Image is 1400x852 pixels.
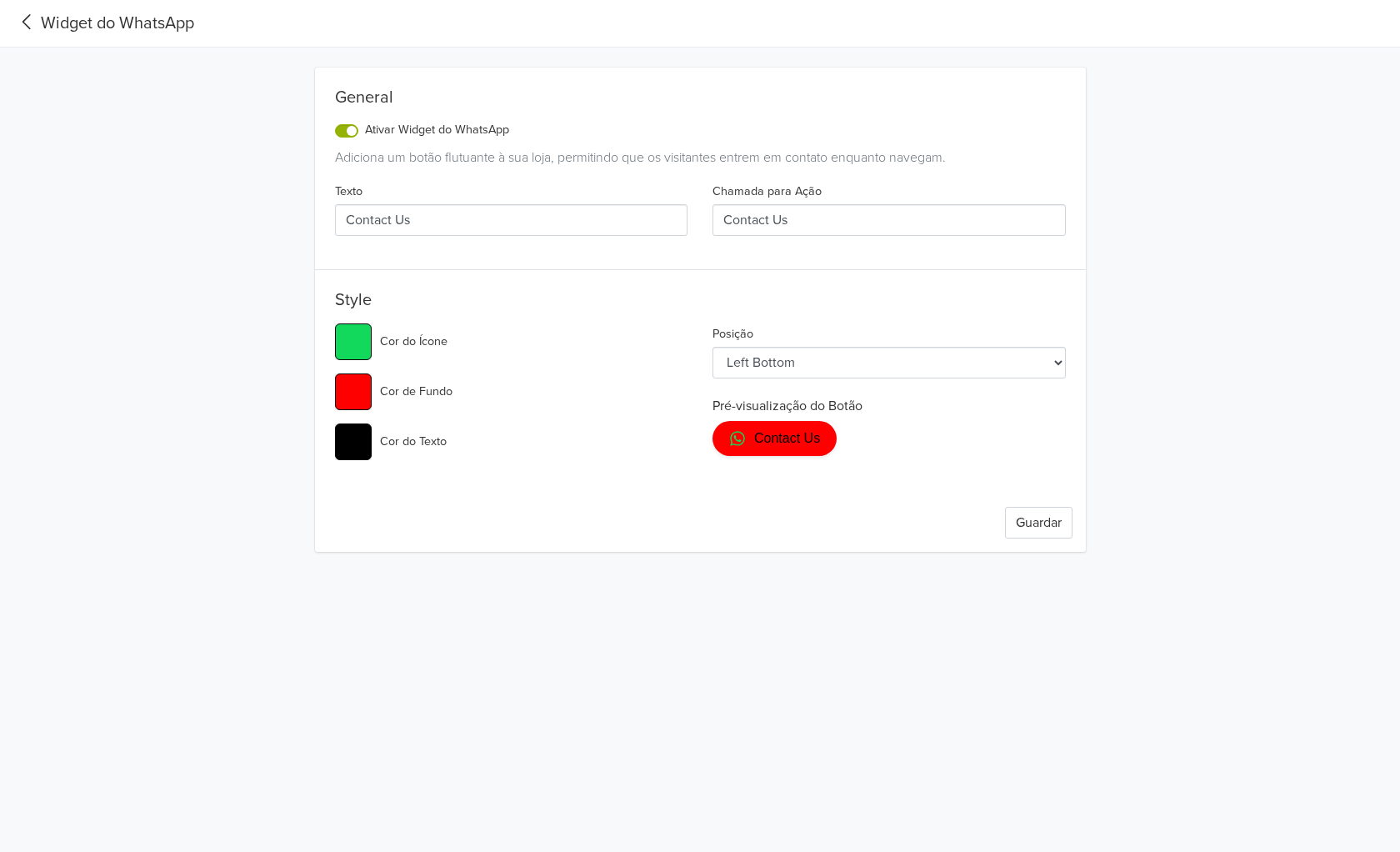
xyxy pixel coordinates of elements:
a: Contact Us [712,421,837,456]
button: Guardar [1005,507,1072,539]
label: Chamada para Ação [712,183,822,201]
h6: Pré-visualização do Botão [712,398,1066,414]
label: Cor do Ícone [380,333,447,351]
div: Adiciona um botão flutuante à sua loja, permitindo que os visitantes entrem em contato enquanto n... [335,148,1066,168]
span: Contact Us [754,429,820,448]
label: Ativar Widget do WhatsApp [365,121,509,139]
label: Texto [335,183,362,201]
div: General [335,88,1066,114]
a: Widget do WhatsApp [13,11,194,36]
label: Posição [712,325,753,343]
label: Cor de Fundo [380,383,452,401]
label: Cor do Texto [380,433,447,451]
h5: Style [335,290,1066,317]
